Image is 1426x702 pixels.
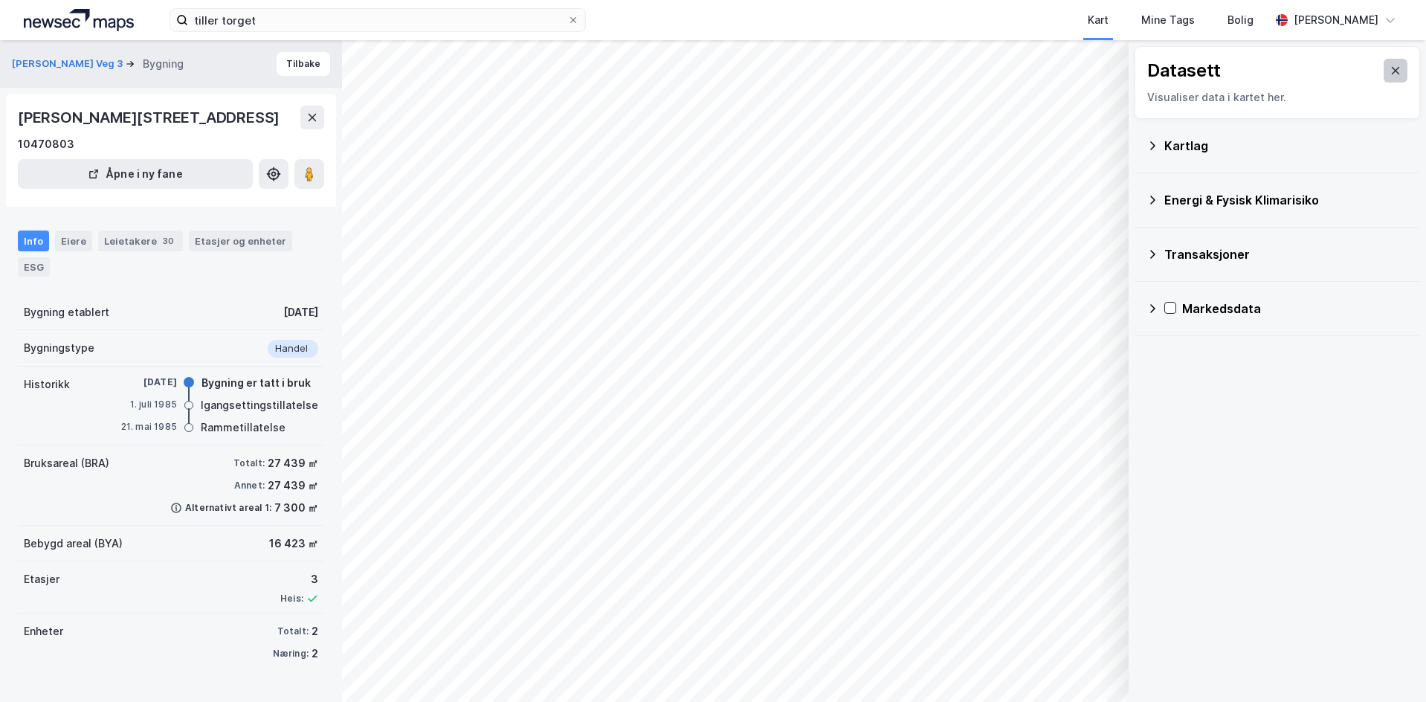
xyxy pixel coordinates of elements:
iframe: Chat Widget [1352,631,1426,702]
div: Enheter [24,622,63,640]
div: Etasjer [24,570,59,588]
div: ESG [18,257,50,277]
div: Eiere [55,231,92,251]
div: Bygningstype [24,339,94,357]
div: Energi & Fysisk Klimarisiko [1164,191,1408,209]
div: Bolig [1227,11,1254,29]
div: Rammetillatelse [201,419,285,437]
img: logo.a4113a55bc3d86da70a041830d287a7e.svg [24,9,134,31]
div: Leietakere [98,231,183,251]
div: 1. juli 1985 [117,398,177,411]
div: [PERSON_NAME] [1294,11,1378,29]
div: Markedsdata [1182,300,1408,318]
div: Totalt: [233,457,265,469]
div: Etasjer og enheter [195,234,286,248]
div: Heis: [280,593,303,605]
div: 2 [312,622,318,640]
div: Historikk [24,376,70,393]
div: 16 423 ㎡ [269,535,318,553]
div: Alternativt areal 1: [185,502,271,514]
div: 7 300 ㎡ [274,499,318,517]
div: Kartlag [1164,137,1408,155]
div: Transaksjoner [1164,245,1408,263]
div: 2 [312,645,318,663]
input: Søk på adresse, matrikkel, gårdeiere, leietakere eller personer [188,9,567,31]
div: Bruksareal (BRA) [24,454,109,472]
div: Visualiser data i kartet her. [1147,88,1407,106]
div: Annet: [234,480,265,492]
div: Totalt: [277,625,309,637]
div: Næring: [273,648,309,660]
div: Info [18,231,49,251]
button: [PERSON_NAME] Veg 3 [12,57,126,71]
div: Bebygd areal (BYA) [24,535,123,553]
div: Bygning er tatt i bruk [201,374,311,392]
div: 10470803 [18,135,74,153]
div: [PERSON_NAME][STREET_ADDRESS] [18,106,283,129]
div: Bygning etablert [24,303,109,321]
div: 3 [280,570,318,588]
div: 21. mai 1985 [117,420,177,434]
div: Datasett [1147,59,1221,83]
button: Åpne i ny fane [18,159,253,189]
div: 27 439 ㎡ [268,477,318,495]
div: 27 439 ㎡ [268,454,318,472]
div: 30 [160,234,177,248]
div: Mine Tags [1141,11,1195,29]
div: Kart [1088,11,1109,29]
div: [DATE] [117,376,177,389]
div: Bygning [143,55,184,73]
button: Tilbake [277,52,330,76]
div: [DATE] [283,303,318,321]
div: Igangsettingstillatelse [201,396,318,414]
